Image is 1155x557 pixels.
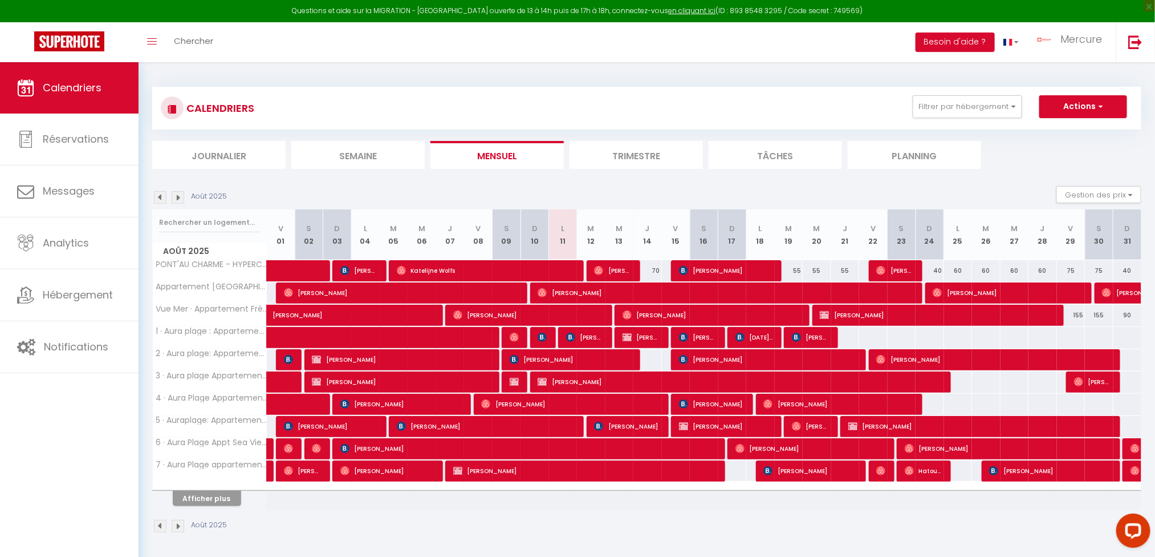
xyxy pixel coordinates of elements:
[510,371,519,393] span: [PERSON_NAME]
[673,223,678,234] abbr: V
[191,191,227,202] p: Août 2025
[679,326,717,348] span: [PERSON_NAME]
[174,35,213,47] span: Chercher
[436,209,465,260] th: 07
[679,349,860,370] span: [PERSON_NAME]
[1096,223,1101,234] abbr: S
[746,209,775,260] th: 18
[662,209,690,260] th: 15
[983,223,990,234] abbr: M
[859,209,888,260] th: 22
[408,209,436,260] th: 06
[397,260,577,281] span: Katelijne Wolfs
[153,243,266,260] span: Août 2025
[549,209,577,260] th: 11
[972,260,1001,281] div: 60
[152,141,286,169] li: Journalier
[295,209,323,260] th: 02
[645,223,650,234] abbr: J
[340,260,379,281] span: [PERSON_NAME]
[453,460,719,482] span: [PERSON_NAME]
[284,438,294,459] span: [PERSON_NAME]
[633,209,662,260] th: 14
[876,460,886,482] span: [PERSON_NAME]
[1001,260,1029,281] div: 60
[510,326,519,348] span: [PERSON_NAME]
[351,209,380,260] th: 04
[453,304,605,326] span: [PERSON_NAME]
[1125,223,1130,234] abbr: D
[605,209,634,260] th: 13
[570,141,703,169] li: Trimestre
[905,460,943,482] span: Hatouma Toure
[623,326,661,348] span: [PERSON_NAME]
[843,223,847,234] abbr: J
[669,6,716,15] a: en cliquant ici
[775,260,803,281] div: 55
[173,491,241,506] button: Afficher plus
[323,209,352,260] th: 03
[831,260,860,281] div: 55
[933,282,1085,304] span: [PERSON_NAME]
[616,223,623,234] abbr: M
[397,415,577,437] span: [PERSON_NAME]
[566,326,604,348] span: [PERSON_NAME]
[916,209,944,260] th: 24
[267,305,295,326] a: [PERSON_NAME]
[1057,209,1085,260] th: 29
[989,460,1113,482] span: [PERSON_NAME]
[763,460,859,482] span: [PERSON_NAME]
[888,209,916,260] th: 23
[577,209,605,260] th: 12
[538,326,547,348] span: [PERSON_NAME]
[876,260,914,281] span: [PERSON_NAME]
[493,209,521,260] th: 09
[871,223,876,234] abbr: V
[1011,223,1018,234] abbr: M
[876,349,1114,370] span: [PERSON_NAME]
[43,184,95,198] span: Messages
[340,460,436,482] span: [PERSON_NAME]
[504,223,509,234] abbr: S
[154,372,269,380] span: 3 · Aura plage Appartement Aura Blue
[1001,209,1029,260] th: 27
[312,349,493,370] span: [PERSON_NAME]
[735,326,774,348] span: [DATE][PERSON_NAME]
[267,438,273,460] a: [PERSON_NAME]
[291,141,425,169] li: Semaine
[735,438,888,459] span: [PERSON_NAME]
[284,415,379,437] span: [PERSON_NAME]
[430,141,564,169] li: Mensuel
[633,260,662,281] div: 70
[520,209,549,260] th: 10
[418,223,425,234] abbr: M
[154,394,269,402] span: 4 · Aura Plage Appartement Aura
[759,223,762,234] abbr: L
[588,223,595,234] abbr: M
[944,260,973,281] div: 60
[899,223,904,234] abbr: S
[1074,371,1112,393] span: [PERSON_NAME]
[1068,223,1073,234] abbr: V
[154,461,269,469] span: 7 · Aura Plage appartement neuf: Liberty
[916,260,944,281] div: 40
[1039,95,1127,118] button: Actions
[154,327,269,336] span: 1 · Aura plage : Appartement neuf : SUN
[729,223,735,234] abbr: D
[1113,209,1142,260] th: 31
[43,288,113,302] span: Hébergement
[306,223,311,234] abbr: S
[481,393,662,415] span: [PERSON_NAME]
[916,33,995,52] button: Besoin d'aide ?
[905,438,1114,459] span: [PERSON_NAME]
[538,371,946,393] span: [PERSON_NAME]
[191,520,227,531] p: Août 2025
[43,80,101,95] span: Calendriers
[312,438,322,459] span: [PERSON_NAME]
[284,349,294,370] span: [PERSON_NAME]
[154,416,269,425] span: 5 · Auraplage: Appartement: Sundream
[848,415,1115,437] span: [PERSON_NAME]
[775,209,803,260] th: 19
[340,393,464,415] span: [PERSON_NAME]
[831,209,860,260] th: 21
